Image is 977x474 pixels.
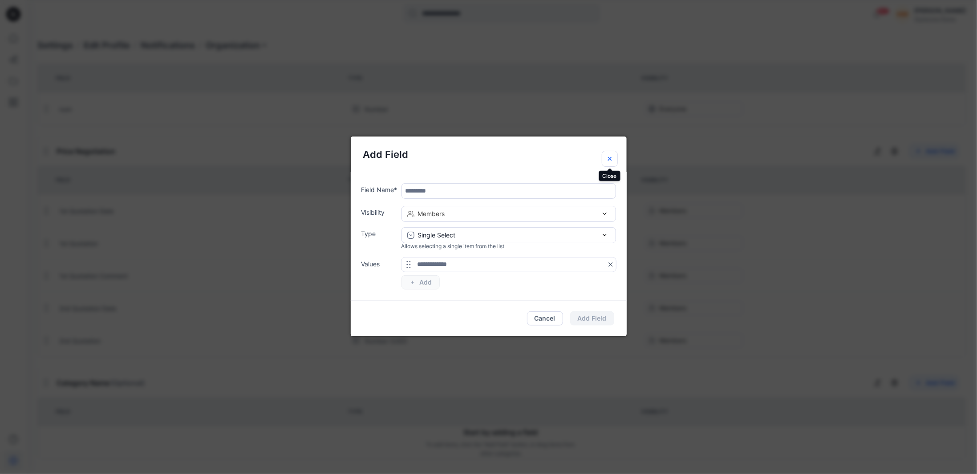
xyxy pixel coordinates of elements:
[418,230,456,240] p: Single Select
[418,209,445,218] span: Members
[363,147,614,162] h5: Add Field
[361,208,398,217] label: Visibility
[602,151,618,167] button: Close
[401,206,616,222] button: Members
[361,185,398,194] label: Field Name
[361,229,398,238] label: Type
[401,242,616,250] div: Allows selecting a single item from the list
[527,311,563,325] button: Cancel
[401,227,616,243] button: Single Select
[361,259,398,269] label: Values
